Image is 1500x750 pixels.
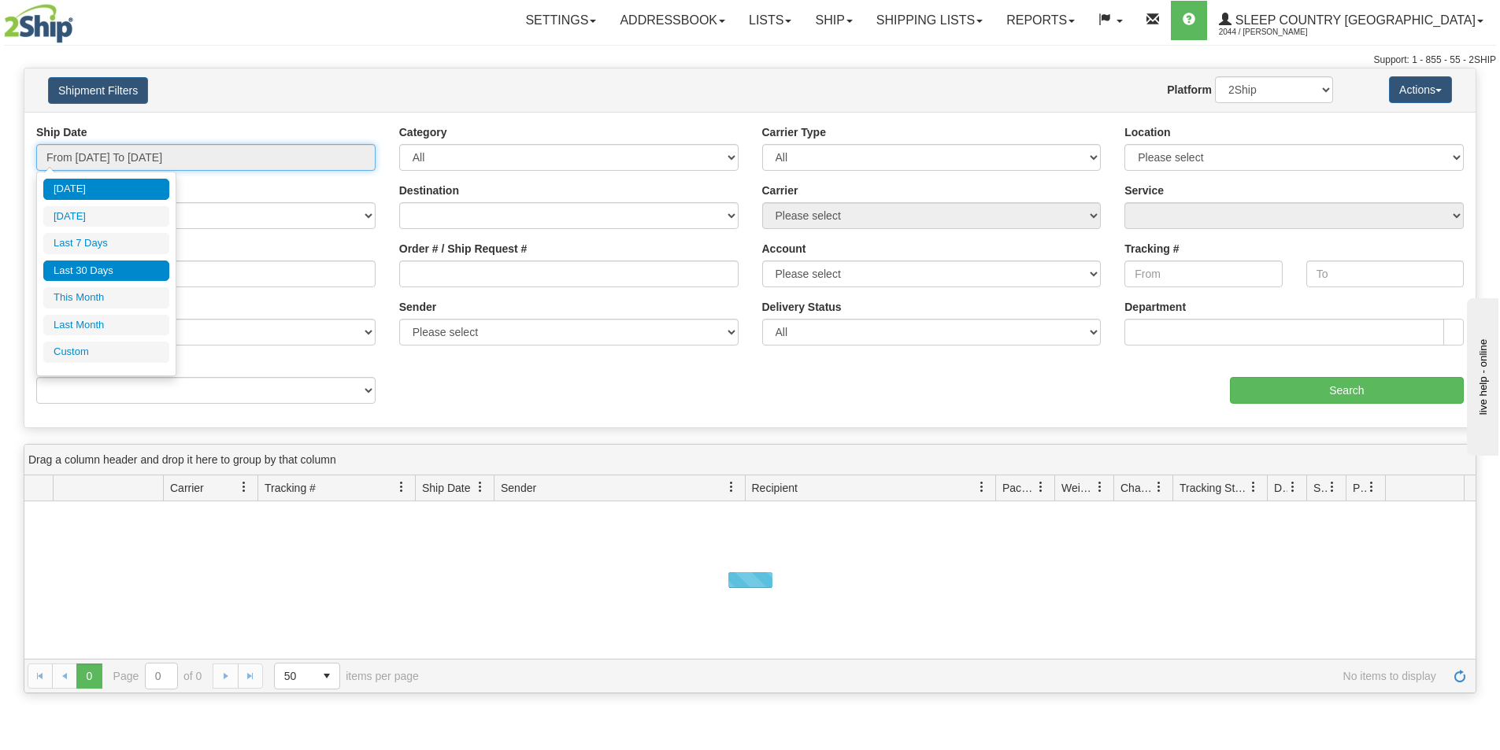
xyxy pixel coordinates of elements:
a: Delivery Status filter column settings [1280,474,1306,501]
button: Actions [1389,76,1452,103]
span: Ship Date [422,480,470,496]
span: Sleep Country [GEOGRAPHIC_DATA] [1231,13,1476,27]
iframe: chat widget [1464,294,1498,455]
span: Page of 0 [113,663,202,689]
a: Tracking Status filter column settings [1240,474,1267,501]
a: Pickup Status filter column settings [1358,474,1385,501]
span: Page 0 [76,663,102,689]
span: Charge [1120,480,1154,496]
input: To [1306,260,1464,287]
a: Settings [513,1,608,40]
a: Charge filter column settings [1146,474,1172,501]
span: Tracking # [265,480,316,496]
label: Platform [1167,82,1212,98]
li: [DATE] [43,179,169,200]
span: 50 [284,668,305,684]
span: items per page [274,663,419,689]
label: Sender [399,299,436,315]
img: logo2044.jpg [4,4,73,43]
a: Tracking # filter column settings [388,474,415,501]
div: live help - online [12,13,146,25]
a: Shipment Issues filter column settings [1319,474,1346,501]
label: Order # / Ship Request # [399,241,528,257]
a: Recipient filter column settings [969,474,995,501]
span: Tracking Status [1180,480,1248,496]
a: Weight filter column settings [1087,474,1113,501]
input: Search [1230,377,1464,404]
label: Category [399,124,447,140]
span: 2044 / [PERSON_NAME] [1219,24,1337,40]
label: Location [1124,124,1170,140]
label: Delivery Status [762,299,842,315]
a: Sender filter column settings [718,474,745,501]
li: This Month [43,287,169,308]
a: Reports [994,1,1087,40]
span: Weight [1061,480,1094,496]
span: No items to display [441,670,1436,682]
span: Pickup Status [1353,480,1366,496]
a: Addressbook [608,1,737,40]
span: Shipment Issues [1313,480,1327,496]
a: Carrier filter column settings [231,474,257,501]
label: Destination [399,183,459,198]
input: From [1124,260,1282,287]
li: Last 30 Days [43,260,169,282]
label: Account [762,241,806,257]
label: Department [1124,299,1186,315]
a: Lists [737,1,803,40]
a: Sleep Country [GEOGRAPHIC_DATA] 2044 / [PERSON_NAME] [1207,1,1495,40]
li: Custom [43,342,169,363]
a: Refresh [1447,663,1472,689]
label: Carrier [762,183,798,198]
a: Packages filter column settings [1028,474,1054,501]
div: grid grouping header [24,445,1476,475]
li: [DATE] [43,206,169,227]
li: Last 7 Days [43,233,169,254]
a: Ship Date filter column settings [467,474,494,501]
label: Ship Date [36,124,87,140]
button: Shipment Filters [48,77,148,104]
span: select [314,663,339,689]
li: Last Month [43,315,169,336]
div: Support: 1 - 855 - 55 - 2SHIP [4,54,1496,67]
span: Page sizes drop down [274,663,340,689]
span: Carrier [170,480,204,496]
label: Service [1124,183,1164,198]
span: Delivery Status [1274,480,1287,496]
label: Tracking # [1124,241,1179,257]
span: Packages [1002,480,1035,496]
a: Ship [803,1,864,40]
span: Sender [501,480,536,496]
a: Shipping lists [865,1,994,40]
span: Recipient [752,480,798,496]
label: Carrier Type [762,124,826,140]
